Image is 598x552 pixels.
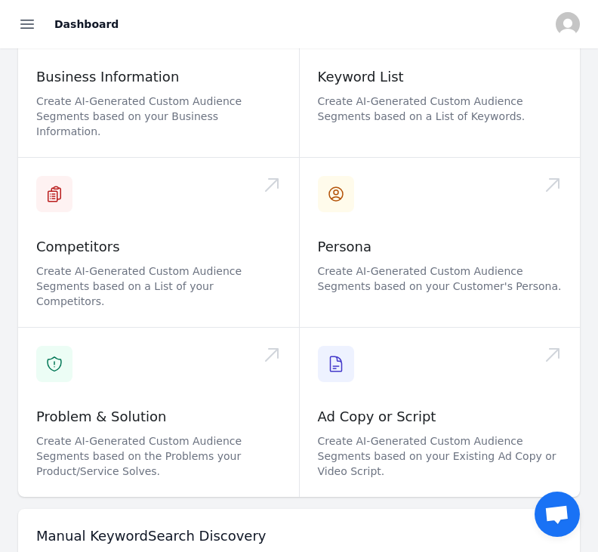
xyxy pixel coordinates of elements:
[318,239,372,254] a: Persona
[36,69,179,85] a: Business Information
[318,409,436,424] a: Ad Copy or Script
[556,12,580,36] button: Open user button
[535,492,580,537] div: Open chat
[54,15,538,33] div: Dashboard
[36,409,166,424] a: Problem & Solution
[318,69,404,85] a: Keyword List
[36,239,120,254] a: Competitors
[36,527,562,545] h3: Manual KeywordSearch Discovery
